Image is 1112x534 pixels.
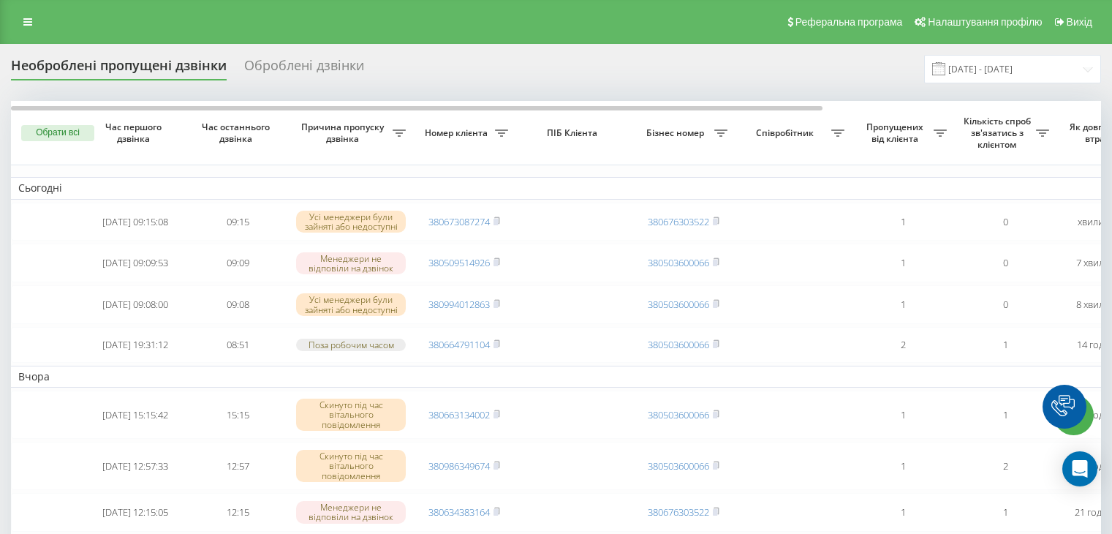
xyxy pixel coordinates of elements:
[954,493,1056,532] td: 1
[84,285,186,324] td: [DATE] 09:08:00
[795,16,903,28] span: Реферальна програма
[84,244,186,282] td: [DATE] 09:09:53
[528,127,620,139] span: ПІБ Клієнта
[84,203,186,241] td: [DATE] 09:15:08
[186,244,289,282] td: 09:09
[21,125,94,141] button: Обрати всі
[186,285,289,324] td: 09:08
[640,127,714,139] span: Бізнес номер
[954,442,1056,490] td: 2
[954,203,1056,241] td: 0
[186,442,289,490] td: 12:57
[852,285,954,324] td: 1
[186,203,289,241] td: 09:15
[954,391,1056,439] td: 1
[244,58,364,80] div: Оброблені дзвінки
[296,501,406,523] div: Менеджери не відповіли на дзвінок
[296,121,393,144] span: Причина пропуску дзвінка
[852,442,954,490] td: 1
[852,391,954,439] td: 1
[428,215,490,228] a: 380673087274
[198,121,277,144] span: Час останнього дзвінка
[84,493,186,532] td: [DATE] 12:15:05
[96,121,175,144] span: Час першого дзвінка
[648,298,709,311] a: 380503600066
[428,459,490,473] a: 380986349674
[954,285,1056,324] td: 0
[186,493,289,532] td: 12:15
[648,459,709,473] a: 380503600066
[954,327,1056,363] td: 1
[296,450,406,482] div: Скинуто під час вітального повідомлення
[1067,16,1092,28] span: Вихід
[1062,451,1097,486] div: Open Intercom Messenger
[742,127,831,139] span: Співробітник
[428,505,490,519] a: 380634383164
[296,293,406,315] div: Усі менеджери були зайняті або недоступні
[961,116,1036,150] span: Кількість спроб зв'язатись з клієнтом
[928,16,1042,28] span: Налаштування профілю
[648,338,709,351] a: 380503600066
[296,211,406,233] div: Усі менеджери були зайняті або недоступні
[428,338,490,351] a: 380664791104
[852,244,954,282] td: 1
[428,408,490,421] a: 380663134002
[420,127,495,139] span: Номер клієнта
[296,399,406,431] div: Скинуто під час вітального повідомлення
[428,298,490,311] a: 380994012863
[648,215,709,228] a: 380676303522
[186,391,289,439] td: 15:15
[852,493,954,532] td: 1
[954,244,1056,282] td: 0
[296,339,406,351] div: Поза робочим часом
[84,327,186,363] td: [DATE] 19:31:12
[648,408,709,421] a: 380503600066
[84,442,186,490] td: [DATE] 12:57:33
[859,121,934,144] span: Пропущених від клієнта
[11,58,227,80] div: Необроблені пропущені дзвінки
[852,203,954,241] td: 1
[186,327,289,363] td: 08:51
[852,327,954,363] td: 2
[84,391,186,439] td: [DATE] 15:15:42
[648,256,709,269] a: 380503600066
[648,505,709,519] a: 380676303522
[296,252,406,274] div: Менеджери не відповіли на дзвінок
[428,256,490,269] a: 380509514926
